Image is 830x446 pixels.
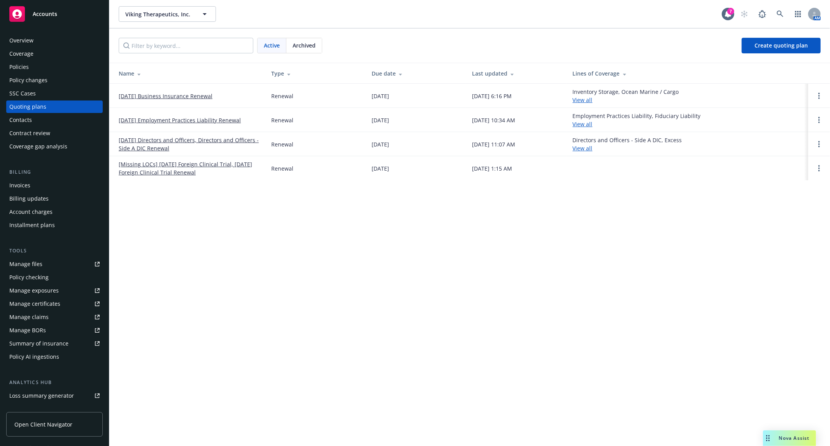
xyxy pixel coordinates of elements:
a: Loss summary generator [6,390,103,402]
span: Create quoting plan [755,42,808,49]
div: Loss summary generator [9,390,74,402]
div: Tools [6,247,103,255]
div: Manage files [9,258,42,270]
a: [DATE] Directors and Officers, Directors and Officers - Side A DIC Renewal [119,136,259,152]
a: [DATE] Business Insurance Renewal [119,92,212,100]
span: Nova Assist [779,435,810,441]
a: Policy checking [6,271,103,284]
a: Open options [814,91,824,100]
button: Nova Assist [763,430,816,446]
div: Renewal [271,92,293,100]
span: Active [264,41,280,49]
div: Manage certificates [9,298,60,310]
a: Coverage [6,48,103,60]
span: Archived [293,41,316,49]
div: Name [119,69,259,78]
a: Create quoting plan [742,38,821,53]
a: Overview [6,34,103,47]
a: Policies [6,61,103,73]
div: Coverage [9,48,33,60]
div: Manage exposures [9,284,59,297]
a: Open options [814,164,824,173]
div: Summary of insurance [9,337,68,350]
a: View all [573,120,593,128]
div: SSC Cases [9,87,36,100]
a: Billing updates [6,192,103,205]
div: [DATE] 10:34 AM [472,116,515,124]
div: 7 [727,8,734,15]
div: Renewal [271,164,293,173]
a: Manage files [6,258,103,270]
div: Inventory Storage, Ocean Marine / Cargo [573,88,679,104]
a: Manage exposures [6,284,103,297]
a: Search [772,6,788,22]
div: [DATE] [372,92,389,100]
div: Manage BORs [9,324,46,337]
a: SSC Cases [6,87,103,100]
a: Contacts [6,114,103,126]
div: Policies [9,61,29,73]
div: Analytics hub [6,379,103,386]
a: Manage certificates [6,298,103,310]
a: Policy AI ingestions [6,351,103,363]
a: Coverage gap analysis [6,140,103,153]
div: [DATE] [372,116,389,124]
div: Directors and Officers - Side A DIC, Excess [573,136,682,152]
div: Policy checking [9,271,49,284]
div: [DATE] 1:15 AM [472,164,512,173]
a: Summary of insurance [6,337,103,350]
div: Quoting plans [9,100,46,113]
div: [DATE] [372,140,389,148]
a: Policy changes [6,74,103,86]
a: Account charges [6,206,103,218]
div: Renewal [271,140,293,148]
div: Drag to move [763,430,773,446]
a: Invoices [6,179,103,192]
a: Start snowing [737,6,752,22]
div: Policy changes [9,74,47,86]
a: View all [573,145,593,152]
a: Open options [814,139,824,149]
div: Account charges [9,206,53,218]
div: Coverage gap analysis [9,140,67,153]
span: Open Client Navigator [14,420,72,428]
div: Renewal [271,116,293,124]
div: Employment Practices Liability, Fiduciary Liability [573,112,701,128]
div: Overview [9,34,33,47]
a: [DATE] Employment Practices Liability Renewal [119,116,241,124]
div: Billing updates [9,192,49,205]
div: Type [271,69,359,78]
div: Lines of Coverage [573,69,802,78]
div: [DATE] 6:16 PM [472,92,512,100]
a: Quoting plans [6,100,103,113]
div: Last updated [472,69,560,78]
button: Viking Therapeutics, Inc. [119,6,216,22]
a: Manage BORs [6,324,103,337]
div: Contract review [9,127,50,139]
div: [DATE] 11:07 AM [472,140,515,148]
span: Viking Therapeutics, Inc. [125,10,193,18]
a: View all [573,96,593,104]
a: Open options [814,115,824,125]
a: Contract review [6,127,103,139]
a: Accounts [6,3,103,25]
div: Policy AI ingestions [9,351,59,363]
div: Contacts [9,114,32,126]
a: Installment plans [6,219,103,231]
div: [DATE] [372,164,389,173]
div: Invoices [9,179,30,192]
input: Filter by keyword... [119,38,253,53]
a: [Missing LOCs] [DATE] Foreign Clinical Trial, [DATE] Foreign Clinical Trial Renewal [119,160,259,176]
div: Due date [372,69,460,78]
div: Manage claims [9,311,49,323]
div: Billing [6,168,103,176]
span: Accounts [33,11,57,17]
a: Report a Bug [755,6,770,22]
div: Installment plans [9,219,55,231]
a: Switch app [790,6,806,22]
a: Manage claims [6,311,103,323]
